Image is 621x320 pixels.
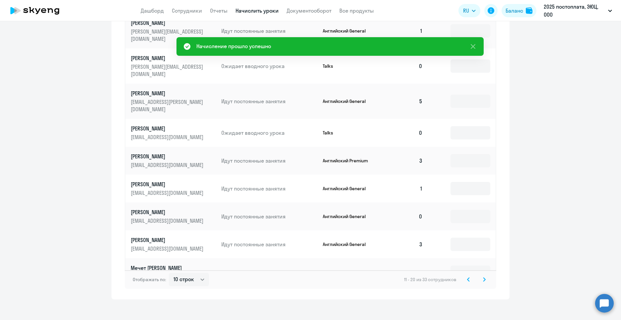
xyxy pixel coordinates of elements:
[323,241,373,247] p: Английский General
[221,269,317,276] p: Идут постоянные занятия
[323,130,373,136] p: Talks
[131,236,216,252] a: [PERSON_NAME][EMAIL_ADDRESS][DOMAIN_NAME]
[221,213,317,220] p: Идут постоянные занятия
[287,7,331,14] a: Документооборот
[131,90,205,97] p: [PERSON_NAME]
[506,7,523,15] div: Баланс
[131,217,205,224] p: [EMAIL_ADDRESS][DOMAIN_NAME]
[381,147,428,175] td: 3
[131,90,216,113] a: [PERSON_NAME][EMAIL_ADDRESS][PERSON_NAME][DOMAIN_NAME]
[381,230,428,258] td: 3
[236,7,279,14] a: Начислить уроки
[381,13,428,48] td: 1
[381,258,428,286] td: 3
[141,7,164,14] a: Дашборд
[131,54,216,78] a: [PERSON_NAME][PERSON_NAME][EMAIL_ADDRESS][DOMAIN_NAME]
[221,62,317,70] p: Ожидает вводного урока
[540,3,615,19] button: 2025 постоплата, ЭЮЦ, ООО
[131,28,205,42] p: [PERSON_NAME][EMAIL_ADDRESS][DOMAIN_NAME]
[544,3,605,19] p: 2025 постоплата, ЭЮЦ, ООО
[131,133,205,141] p: [EMAIL_ADDRESS][DOMAIN_NAME]
[463,7,469,15] span: RU
[131,245,205,252] p: [EMAIL_ADDRESS][DOMAIN_NAME]
[172,7,202,14] a: Сотрудники
[221,157,317,164] p: Идут постоянные занятия
[131,161,205,169] p: [EMAIL_ADDRESS][DOMAIN_NAME]
[404,277,456,282] span: 11 - 20 из 33 сотрудников
[131,208,216,224] a: [PERSON_NAME][EMAIL_ADDRESS][DOMAIN_NAME]
[458,4,480,17] button: RU
[502,4,536,17] button: Балансbalance
[131,181,216,197] a: [PERSON_NAME][EMAIL_ADDRESS][DOMAIN_NAME]
[339,7,374,14] a: Все продукты
[221,241,317,248] p: Идут постоянные занятия
[131,236,205,244] p: [PERSON_NAME]
[131,264,205,272] p: Мечет [PERSON_NAME]
[221,185,317,192] p: Идут постоянные занятия
[221,129,317,136] p: Ожидает вводного урока
[323,28,373,34] p: Английский General
[131,189,205,197] p: [EMAIL_ADDRESS][DOMAIN_NAME]
[323,269,373,275] p: Английский General
[196,42,271,50] div: Начисление прошло успешно
[131,54,205,62] p: [PERSON_NAME]
[323,158,373,164] p: Английский Premium
[323,186,373,192] p: Английский General
[210,7,228,14] a: Отчеты
[381,119,428,147] td: 0
[131,125,216,141] a: [PERSON_NAME][EMAIL_ADDRESS][DOMAIN_NAME]
[131,181,205,188] p: [PERSON_NAME]
[131,153,216,169] a: [PERSON_NAME][EMAIL_ADDRESS][DOMAIN_NAME]
[381,48,428,84] td: 0
[221,27,317,35] p: Идут постоянные занятия
[323,98,373,104] p: Английский General
[131,19,216,42] a: [PERSON_NAME][PERSON_NAME][EMAIL_ADDRESS][DOMAIN_NAME]
[323,213,373,219] p: Английский General
[131,19,205,27] p: [PERSON_NAME]
[131,153,205,160] p: [PERSON_NAME]
[221,98,317,105] p: Идут постоянные занятия
[131,264,216,280] a: Мечет [PERSON_NAME][EMAIL_ADDRESS][DOMAIN_NAME]
[131,98,205,113] p: [EMAIL_ADDRESS][PERSON_NAME][DOMAIN_NAME]
[323,63,373,69] p: Talks
[381,202,428,230] td: 0
[131,63,205,78] p: [PERSON_NAME][EMAIL_ADDRESS][DOMAIN_NAME]
[131,125,205,132] p: [PERSON_NAME]
[381,175,428,202] td: 1
[526,7,532,14] img: balance
[133,277,166,282] span: Отображать по:
[381,84,428,119] td: 5
[131,208,205,216] p: [PERSON_NAME]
